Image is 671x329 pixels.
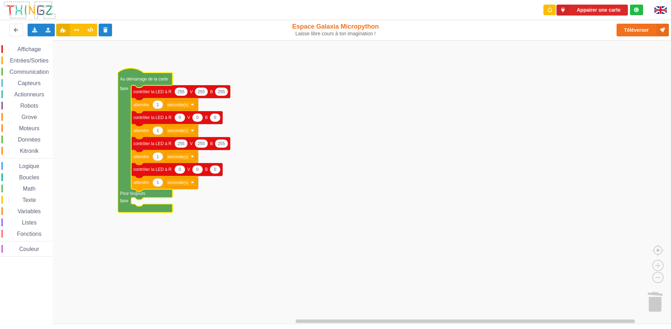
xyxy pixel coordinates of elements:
text: B [205,167,208,172]
text: Pour toujours [120,191,145,196]
span: Variables [17,208,42,214]
text: 1 [157,180,159,185]
span: Couleur [18,246,40,252]
img: thingz_logo.png [3,1,56,19]
div: Laisse libre cours à ton imagination ! [277,31,394,37]
text: contrôler la LED à R [133,167,171,172]
text: B [210,141,213,146]
button: Téléverser [617,24,669,36]
span: Actionneurs [13,91,45,97]
text: 255 [177,141,185,146]
text: Au démarrage de la carte [120,77,168,82]
text: attendre [133,128,149,133]
text: attendre [133,180,149,185]
text: seconde(s) [167,128,188,133]
text: 0 [179,167,181,172]
text: B [205,115,208,120]
span: Communication [8,69,50,75]
text: 1 [157,154,159,159]
text: V [187,167,190,172]
span: Grove [21,114,38,120]
text: 1 [157,102,159,107]
span: Math [22,186,37,192]
text: V [187,115,190,120]
span: Capteurs [17,80,42,86]
text: 255 [198,89,205,94]
span: Entrées/Sorties [9,58,49,64]
text: seconde(s) [167,154,188,159]
text: 0 [214,167,216,172]
div: Espace Galaxia Micropython [277,23,394,37]
text: 255 [218,141,225,146]
text: 255 [177,89,185,94]
text: 1 [157,128,159,133]
text: 0 [196,115,199,120]
text: faire [120,86,129,91]
span: Fonctions [16,231,42,237]
text: contrôler la LED à R [133,89,171,94]
text: seconde(s) [167,102,188,107]
text: contrôler la LED à R [133,141,171,146]
text: V [190,141,193,146]
text: 255 [218,89,225,94]
text: 0 [179,115,181,120]
text: faire [120,198,129,203]
text: V [190,89,193,94]
span: Texte [21,197,37,203]
span: Moteurs [18,125,41,131]
span: Listes [21,220,38,226]
span: Kitronik [19,148,40,154]
text: attendre [133,102,149,107]
span: Boucles [18,174,40,180]
span: Données [17,137,42,143]
div: Tu es connecté au serveur de création de Thingz [630,5,643,15]
text: 0 [214,115,216,120]
text: 0 [196,167,199,172]
text: attendre [133,154,149,159]
text: B [210,89,213,94]
text: seconde(s) [167,180,188,185]
span: Affichage [16,46,42,52]
span: Robots [19,103,39,109]
text: contrôler la LED à R [133,115,171,120]
button: Appairer une carte [556,5,628,16]
img: gb.png [654,6,667,14]
span: Logique [18,163,40,169]
text: 255 [198,141,205,146]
